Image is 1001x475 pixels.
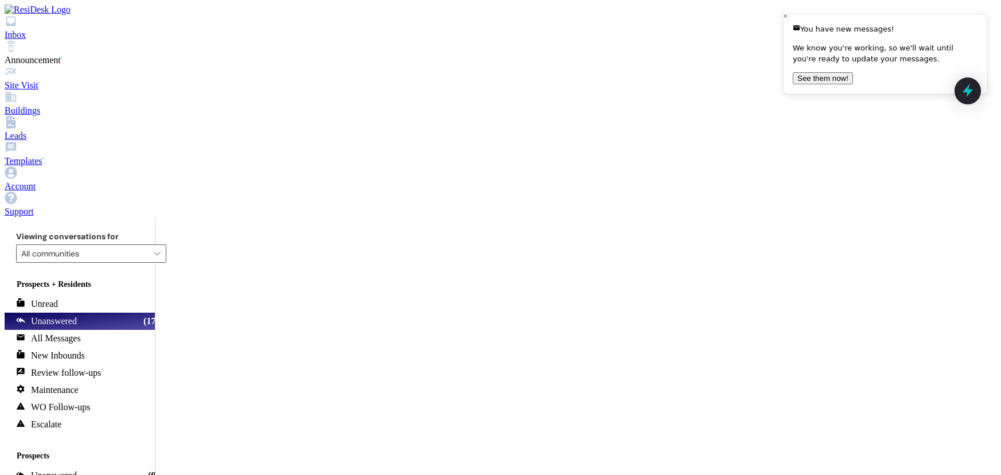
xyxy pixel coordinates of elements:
a: Leads [5,120,996,141]
div: Site Visit [5,80,996,91]
div: Account [5,181,996,192]
div: Escalate [16,419,61,430]
div: You have new messages! [793,24,977,35]
span: • [61,55,63,60]
a: Site Visit • [5,70,996,91]
img: ResiDesk Logo [5,5,71,15]
div: WO Follow-ups [16,402,91,413]
a: Support [5,196,996,217]
a: Templates • [5,146,996,166]
button: See them now! [793,72,853,84]
div: Inbox [5,30,996,40]
div: Buildings [5,106,996,116]
div: (178) [141,313,166,329]
div: Templates [5,156,996,166]
input: All communities [21,244,148,263]
div: Prospects [5,451,155,461]
div: Support [5,207,996,217]
div: Announcement [5,55,996,65]
div: Unanswered [16,316,77,327]
div: Review follow-ups [16,367,101,379]
div: All Messages [16,333,81,344]
a: Buildings [5,95,996,116]
i:  [154,249,161,258]
div: New Inbounds [16,350,85,361]
div: Prospects + Residents [5,280,155,289]
span: • [42,156,44,161]
button: Close toast [780,10,791,22]
div: Maintenance [16,384,79,396]
p: We know you're working, so we'll wait until you're ready to update your messages. [793,42,977,65]
div: Leads [5,131,996,141]
span: • [38,80,40,85]
a: Account [5,171,996,192]
div: Unread [16,298,58,310]
label: Viewing conversations for [16,228,166,244]
a: Inbox [5,20,996,40]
